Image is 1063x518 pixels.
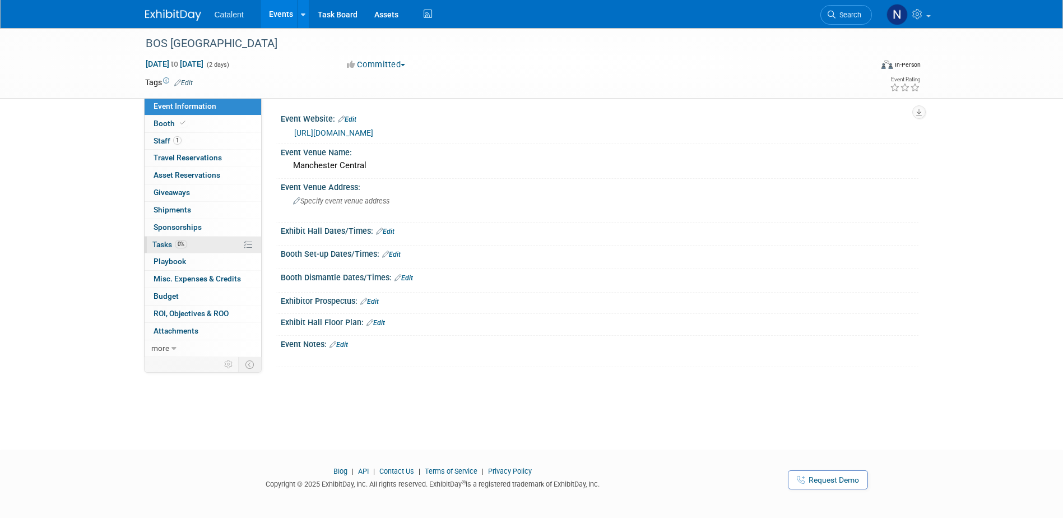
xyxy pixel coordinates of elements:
div: Manchester Central [289,157,910,174]
span: Attachments [154,326,198,335]
sup: ® [462,479,466,485]
a: Request Demo [788,470,868,489]
div: Event Venue Address: [281,179,918,193]
span: Staff [154,136,182,145]
div: Exhibit Hall Floor Plan: [281,314,918,329]
a: Booth [145,115,261,132]
div: Event Format [806,58,921,75]
td: Personalize Event Tab Strip [219,357,239,372]
td: Toggle Event Tabs [238,357,261,372]
a: Search [820,5,872,25]
span: [DATE] [DATE] [145,59,204,69]
span: Search [835,11,861,19]
a: ROI, Objectives & ROO [145,306,261,322]
span: to [169,59,180,68]
a: [URL][DOMAIN_NAME] [294,128,373,137]
a: Attachments [145,323,261,340]
span: Sponsorships [154,223,202,232]
span: Asset Reservations [154,170,220,179]
span: (2 days) [206,61,229,68]
span: Shipments [154,205,191,214]
span: Catalent [215,10,244,19]
span: Specify event venue address [293,197,389,205]
a: more [145,340,261,357]
img: Format-Inperson.png [881,60,893,69]
a: Budget [145,288,261,305]
div: Booth Dismantle Dates/Times: [281,269,918,284]
div: Event Website: [281,110,918,125]
div: Exhibit Hall Dates/Times: [281,223,918,237]
a: API [358,467,369,475]
a: Edit [376,228,394,235]
span: | [370,467,378,475]
span: Booth [154,119,188,128]
span: more [151,344,169,353]
a: Giveaways [145,184,261,201]
div: Copyright © 2025 ExhibitDay, Inc. All rights reserved. ExhibitDay is a registered trademark of Ex... [145,477,721,489]
div: BOS [GEOGRAPHIC_DATA] [142,34,855,54]
div: Booth Set-up Dates/Times: [281,246,918,260]
div: Event Venue Name: [281,144,918,158]
span: Event Information [154,101,216,110]
a: Misc. Expenses & Credits [145,271,261,288]
a: Sponsorships [145,219,261,236]
span: Budget [154,292,179,300]
span: Tasks [152,240,187,249]
div: Event Rating [890,77,920,82]
span: Giveaways [154,188,190,197]
span: | [479,467,486,475]
a: Asset Reservations [145,167,261,184]
span: Travel Reservations [154,153,222,162]
a: Playbook [145,253,261,270]
span: 1 [173,136,182,145]
a: Edit [338,115,356,123]
a: Privacy Policy [488,467,532,475]
a: Edit [329,341,348,349]
td: Tags [145,77,193,88]
a: Blog [333,467,347,475]
span: Misc. Expenses & Credits [154,274,241,283]
a: Edit [360,298,379,306]
span: 0% [175,240,187,248]
span: | [416,467,423,475]
a: Edit [174,79,193,87]
a: Event Information [145,98,261,115]
span: Playbook [154,257,186,266]
a: Edit [366,319,385,327]
a: Travel Reservations [145,150,261,166]
div: In-Person [894,61,921,69]
a: Staff1 [145,133,261,150]
div: Exhibitor Prospectus: [281,293,918,307]
a: Terms of Service [425,467,477,475]
img: ExhibitDay [145,10,201,21]
img: Nicole Bullock [886,4,908,25]
a: Tasks0% [145,237,261,253]
span: | [349,467,356,475]
a: Edit [382,251,401,258]
a: Contact Us [379,467,414,475]
a: Edit [394,274,413,282]
button: Committed [343,59,410,71]
i: Booth reservation complete [180,120,185,126]
span: ROI, Objectives & ROO [154,309,229,318]
a: Shipments [145,202,261,219]
div: Event Notes: [281,336,918,350]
